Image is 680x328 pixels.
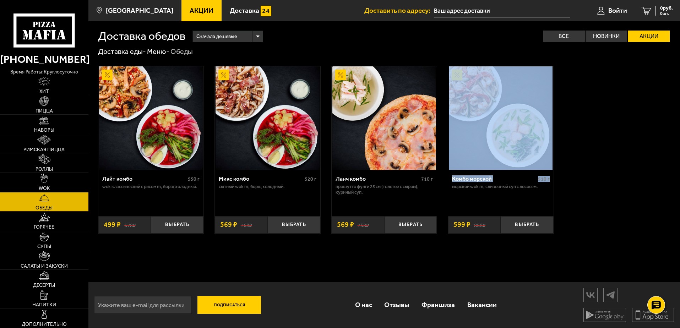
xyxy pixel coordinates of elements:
[543,31,585,42] label: Все
[421,176,433,182] span: 710 г
[230,7,259,14] span: Доставка
[608,7,627,14] span: Войти
[452,175,536,182] div: Комбо морской
[584,289,597,301] img: vk
[36,206,53,211] span: Обеды
[358,221,369,228] s: 758 ₽
[434,4,570,17] input: Ваш адрес доставки
[102,70,113,80] img: Акционный
[39,89,49,94] span: Хит
[32,302,56,307] span: Напитки
[332,66,437,170] a: АкционныйЛанч комбо
[151,216,203,234] button: Выбрать
[218,70,229,80] img: Акционный
[37,244,51,249] span: Супы
[604,289,617,301] img: tg
[170,47,193,56] div: Обеды
[219,184,316,190] p: Сытный Wok M, Борщ холодный.
[196,30,237,43] span: Сначала дешевые
[474,221,485,228] s: 868 ₽
[216,66,319,170] img: Микс комбо
[188,176,200,182] span: 550 г
[197,296,261,314] button: Подписаться
[102,184,200,190] p: Wok классический с рисом M, Борщ холодный.
[94,296,192,314] input: Укажите ваш e-mail для рассылки
[452,70,462,80] img: Акционный
[99,66,203,170] img: Лайт комбо
[453,221,470,228] span: 599 ₽
[98,47,146,56] a: Доставка еды-
[106,7,173,14] span: [GEOGRAPHIC_DATA]
[21,264,68,269] span: Салаты и закуски
[384,216,437,234] button: Выбрать
[336,184,433,195] p: Прошутто Фунги 25 см (толстое с сыром), Куриный суп.
[36,109,53,114] span: Пицца
[378,293,415,316] a: Отзывы
[415,293,461,316] a: Франшиза
[98,31,185,42] h1: Доставка обедов
[124,221,136,228] s: 678 ₽
[104,221,121,228] span: 499 ₽
[190,7,213,14] span: Акции
[261,6,271,16] img: 15daf4d41897b9f0e9f617042186c801.svg
[220,221,237,228] span: 569 ₽
[586,31,627,42] label: Новинки
[241,221,252,228] s: 768 ₽
[337,221,354,228] span: 569 ₽
[39,186,50,191] span: WOK
[538,176,550,182] span: 510 г
[23,147,65,152] span: Римская пицца
[36,167,53,172] span: Роллы
[349,293,378,316] a: О нас
[364,7,434,14] span: Доставить по адресу:
[33,283,55,288] span: Десерты
[336,175,420,182] div: Ланч комбо
[219,175,303,182] div: Микс комбо
[452,184,550,190] p: Морской Wok M, Сливочный суп с лососем.
[501,216,553,234] button: Выбрать
[448,66,554,170] a: АкционныйКомбо морской
[147,47,169,56] a: Меню-
[332,66,436,170] img: Ланч комбо
[34,128,54,133] span: Наборы
[102,175,186,182] div: Лайт комбо
[628,31,670,42] label: Акции
[660,11,673,16] span: 0 шт.
[215,66,320,170] a: АкционныйМикс комбо
[335,70,346,80] img: Акционный
[34,225,54,230] span: Горячее
[305,176,316,182] span: 520 г
[660,6,673,11] span: 0 руб.
[461,293,503,316] a: Вакансии
[449,66,553,170] img: Комбо морской
[98,66,204,170] a: АкционныйЛайт комбо
[268,216,320,234] button: Выбрать
[22,322,67,327] span: Дополнительно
